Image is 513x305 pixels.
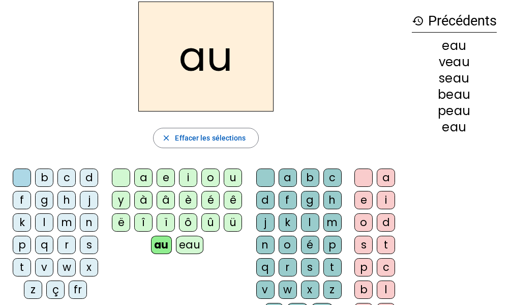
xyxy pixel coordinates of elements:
div: v [256,281,275,299]
div: veau [412,56,497,68]
div: peau [412,105,497,117]
div: au [151,236,172,254]
div: x [301,281,319,299]
div: fr [69,281,87,299]
div: g [35,191,53,209]
div: f [279,191,297,209]
div: d [377,213,395,232]
div: p [323,236,342,254]
div: t [13,258,31,276]
div: l [35,213,53,232]
div: b [301,169,319,187]
div: w [57,258,76,276]
div: a [377,169,395,187]
div: b [35,169,53,187]
div: i [179,169,197,187]
div: eau [412,121,497,133]
div: û [201,213,220,232]
div: l [377,281,395,299]
div: c [57,169,76,187]
div: ê [224,191,242,209]
div: é [301,236,319,254]
mat-icon: close [162,133,171,143]
div: î [134,213,153,232]
div: q [35,236,53,254]
h2: au [138,2,274,112]
div: à [134,191,153,209]
div: a [134,169,153,187]
div: s [80,236,98,254]
div: d [80,169,98,187]
div: eau [176,236,204,254]
div: ë [112,213,130,232]
div: k [279,213,297,232]
div: m [323,213,342,232]
div: j [80,191,98,209]
div: eau [412,40,497,52]
div: â [157,191,175,209]
div: t [377,236,395,254]
div: j [256,213,275,232]
div: ü [224,213,242,232]
div: f [13,191,31,209]
button: Effacer les sélections [153,128,258,148]
div: h [323,191,342,209]
div: a [279,169,297,187]
div: ô [179,213,197,232]
mat-icon: history [412,15,424,27]
div: p [13,236,31,254]
div: x [80,258,98,276]
div: y [112,191,130,209]
div: m [57,213,76,232]
div: z [323,281,342,299]
div: r [279,258,297,276]
div: s [301,258,319,276]
h3: Précédents [412,10,497,33]
div: o [354,213,373,232]
div: seau [412,72,497,85]
div: z [24,281,42,299]
div: d [256,191,275,209]
div: n [256,236,275,254]
div: b [354,281,373,299]
div: u [224,169,242,187]
div: i [377,191,395,209]
div: e [157,169,175,187]
div: é [201,191,220,209]
div: ï [157,213,175,232]
div: n [80,213,98,232]
div: beau [412,89,497,101]
div: l [301,213,319,232]
div: ç [46,281,65,299]
div: c [323,169,342,187]
div: è [179,191,197,209]
div: p [354,258,373,276]
div: o [201,169,220,187]
div: g [301,191,319,209]
div: r [57,236,76,254]
div: t [323,258,342,276]
div: s [354,236,373,254]
div: h [57,191,76,209]
div: q [256,258,275,276]
div: k [13,213,31,232]
div: v [35,258,53,276]
div: o [279,236,297,254]
div: w [279,281,297,299]
span: Effacer les sélections [175,132,246,144]
div: e [354,191,373,209]
div: c [377,258,395,276]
